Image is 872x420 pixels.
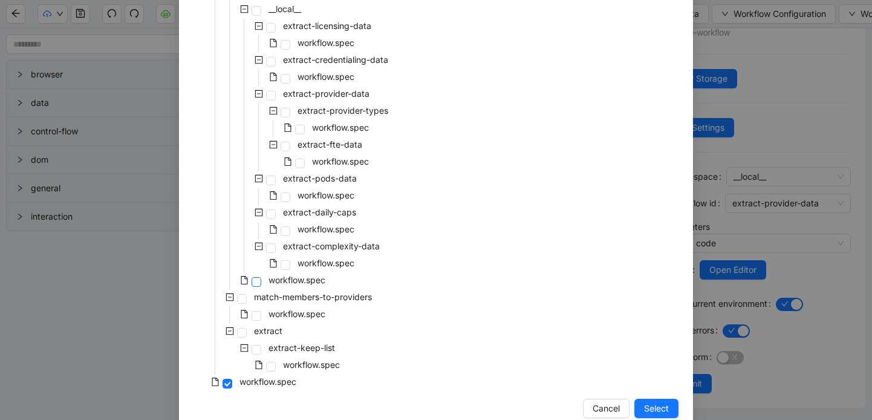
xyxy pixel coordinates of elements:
span: extract-daily-caps [281,205,359,220]
span: extract-credentialing-data [283,54,388,65]
span: workflow.spec [266,307,328,321]
span: extract-provider-types [295,103,391,118]
span: minus-square [255,90,263,98]
span: extract-pods-data [281,171,359,186]
span: file [284,157,292,166]
span: extract-provider-data [281,87,372,101]
span: minus-square [269,107,278,115]
span: minus-square [255,174,263,183]
span: workflow.spec [268,275,325,285]
span: file [269,225,278,234]
span: extract [252,324,285,338]
span: extract-daily-caps [283,207,356,217]
span: file [269,259,278,267]
span: extract-credentialing-data [281,53,391,67]
span: minus-square [226,327,234,335]
span: match-members-to-providers [254,292,372,302]
span: file [211,378,220,386]
span: minus-square [255,242,263,251]
span: workflow.spec [295,70,357,84]
span: file [269,191,278,200]
span: __local__ [266,2,304,16]
span: file [255,361,263,369]
span: extract-pods-data [283,173,357,183]
span: workflow.spec [298,71,354,82]
span: extract-fte-data [295,137,365,152]
span: workflow.spec [310,154,371,169]
span: minus-square [226,293,234,301]
span: workflow.spec [310,120,371,135]
span: minus-square [240,344,249,352]
span: extract-fte-data [298,139,362,149]
span: minus-square [255,208,263,217]
span: file [269,39,278,47]
span: extract [254,326,282,336]
button: Select [634,399,678,418]
span: file [240,310,249,318]
span: extract-licensing-data [283,21,371,31]
span: workflow.spec [237,375,299,389]
span: match-members-to-providers [252,290,374,304]
span: workflow.spec [281,358,342,372]
span: workflow.spec [298,224,354,234]
span: extract-keep-list [266,341,337,355]
span: workflow.spec [298,258,354,268]
span: workflow.spec [295,222,357,237]
span: file [284,123,292,132]
span: workflow.spec [239,376,296,387]
span: workflow.spec [266,273,328,287]
span: workflow.spec [312,156,369,166]
span: Select [644,402,669,415]
span: extract-complexity-data [283,241,380,251]
span: __local__ [268,4,301,14]
span: Cancel [593,402,620,415]
span: minus-square [255,22,263,30]
span: extract-provider-types [298,105,388,116]
span: workflow.spec [295,256,357,271]
span: minus-square [240,5,249,13]
button: Cancel [583,399,630,418]
span: workflow.spec [283,359,340,370]
span: workflow.spec [295,188,357,203]
span: workflow.spec [312,122,369,133]
span: workflow.spec [298,38,354,48]
span: extract-provider-data [283,88,369,99]
span: minus-square [255,56,263,64]
span: extract-licensing-data [281,19,374,33]
span: workflow.spec [295,36,357,50]
span: workflow.spec [298,190,354,200]
span: extract-keep-list [268,343,335,353]
span: minus-square [269,140,278,149]
span: file [269,73,278,81]
span: extract-complexity-data [281,239,382,254]
span: workflow.spec [268,309,325,319]
span: file [240,276,249,284]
